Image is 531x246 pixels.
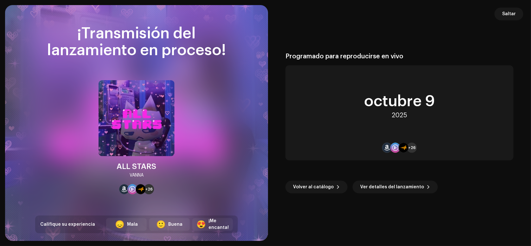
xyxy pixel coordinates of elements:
[127,221,138,228] div: Mala
[502,8,516,20] span: Saltar
[115,221,125,228] div: 😞
[293,181,334,193] span: Volver al catálogo
[35,25,238,59] div: ¡Transmisión del lanzamiento en proceso!
[360,181,424,193] span: Ver detalles del lanzamiento
[495,8,523,20] button: Saltar
[99,80,175,156] img: 585baf50-3bb8-4bf4-82dd-8b65cd0786b4
[130,172,144,179] div: VANNA
[208,218,229,231] div: ¡Me encanta!
[364,94,435,109] div: octubre 9
[285,181,348,193] button: Volver al catálogo
[145,187,153,192] span: +26
[408,145,416,150] span: +26
[117,161,157,172] div: ALL STARS
[40,222,95,227] span: Califique su experiencia
[392,112,407,119] div: 2025
[169,221,183,228] div: Buena
[157,221,166,228] div: 🙂
[285,53,514,60] div: Programado para reproducirse en vivo
[353,181,438,193] button: Ver detalles del lanzamiento
[196,221,206,228] div: 😍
